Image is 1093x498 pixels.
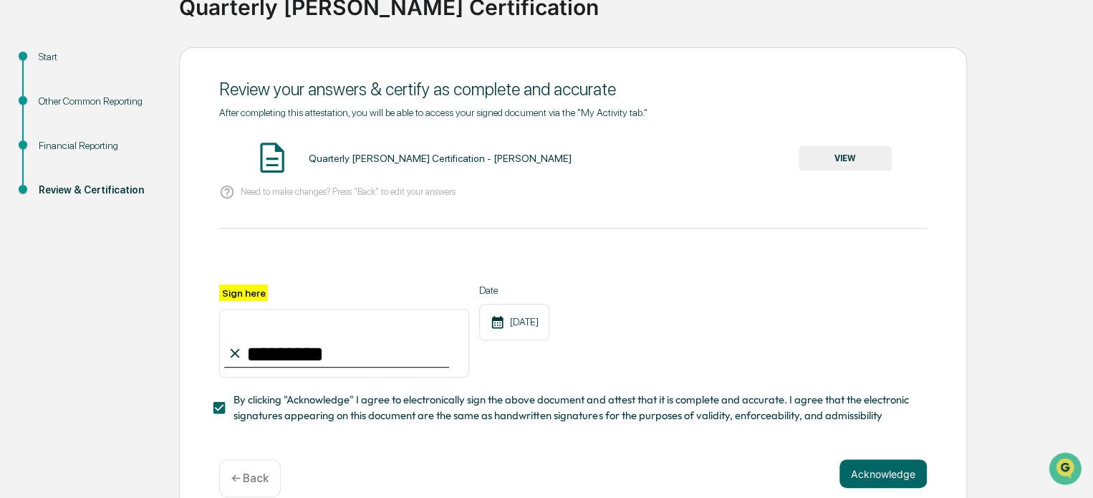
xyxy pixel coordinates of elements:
a: 🔎Data Lookup [9,202,96,228]
span: Data Lookup [29,208,90,222]
p: Need to make changes? Press "Back" to edit your answers [241,186,456,197]
div: Quarterly [PERSON_NAME] Certification - [PERSON_NAME] [308,153,571,164]
div: Other Common Reporting [39,94,156,109]
div: Financial Reporting [39,138,156,153]
img: Document Icon [254,140,290,176]
a: Powered byPylon [101,242,173,254]
div: We're available if you need us! [49,124,181,135]
div: 🖐️ [14,182,26,193]
div: Start [39,49,156,64]
button: Start new chat [244,114,261,131]
p: ← Back [231,471,269,485]
p: How can we help? [14,30,261,53]
span: Preclearance [29,181,92,195]
button: Acknowledge [839,459,927,488]
label: Date [479,284,549,296]
span: Attestations [118,181,178,195]
a: 🖐️Preclearance [9,175,98,201]
a: 🗄️Attestations [98,175,183,201]
div: Review & Certification [39,183,156,198]
span: By clicking "Acknowledge" I agree to electronically sign the above document and attest that it is... [233,392,915,424]
div: 🗄️ [104,182,115,193]
span: After completing this attestation, you will be able to access your signed document via the "My Ac... [219,107,647,118]
img: 1746055101610-c473b297-6a78-478c-a979-82029cc54cd1 [14,110,40,135]
span: Pylon [143,243,173,254]
button: VIEW [799,146,892,171]
div: Start new chat [49,110,235,124]
div: 🔎 [14,209,26,221]
label: Sign here [219,284,268,301]
iframe: Open customer support [1047,451,1086,489]
div: Review your answers & certify as complete and accurate [219,79,927,100]
div: [DATE] [479,304,549,340]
